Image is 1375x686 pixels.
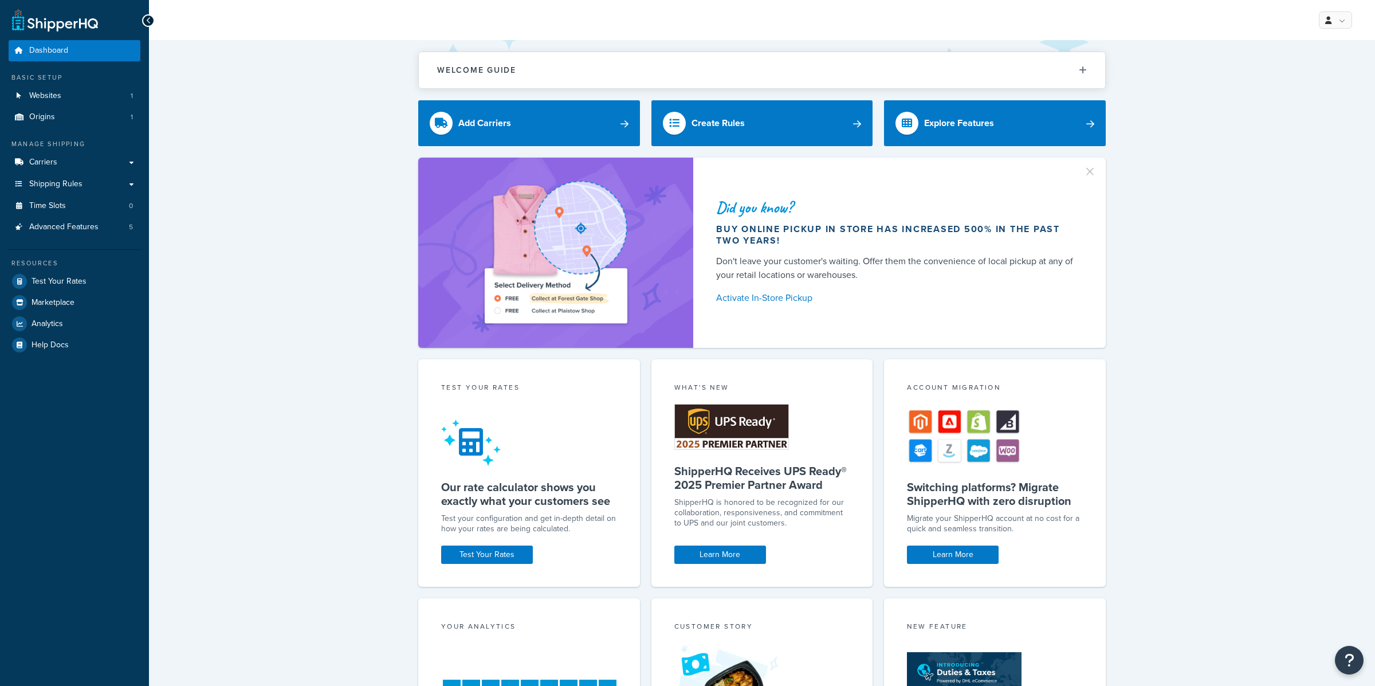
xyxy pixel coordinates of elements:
a: Advanced Features5 [9,217,140,238]
a: Help Docs [9,335,140,355]
a: Create Rules [651,100,873,146]
h5: Switching platforms? Migrate ShipperHQ with zero disruption [907,480,1083,508]
span: Carriers [29,158,57,167]
div: Buy online pickup in store has increased 500% in the past two years! [716,224,1078,246]
li: Origins [9,107,140,128]
a: Test Your Rates [9,271,140,292]
h5: Our rate calculator shows you exactly what your customers see [441,480,617,508]
a: Analytics [9,313,140,334]
li: Time Slots [9,195,140,217]
button: Welcome Guide [419,52,1105,88]
div: Basic Setup [9,73,140,83]
div: Create Rules [692,115,745,131]
button: Open Resource Center [1335,646,1364,675]
div: Don't leave your customer's waiting. Offer them the convenience of local pickup at any of your re... [716,254,1078,282]
div: Your Analytics [441,621,617,634]
span: Dashboard [29,46,68,56]
a: Time Slots0 [9,195,140,217]
div: Test your configuration and get in-depth detail on how your rates are being calculated. [441,513,617,534]
div: Customer Story [674,621,850,634]
a: Marketplace [9,292,140,313]
div: Account Migration [907,382,1083,395]
div: New Feature [907,621,1083,634]
a: Add Carriers [418,100,640,146]
div: Did you know? [716,199,1078,215]
div: What's New [674,382,850,395]
a: Websites1 [9,85,140,107]
li: Websites [9,85,140,107]
div: Test your rates [441,382,617,395]
div: Explore Features [924,115,994,131]
span: Advanced Features [29,222,99,232]
a: Activate In-Store Pickup [716,290,1078,306]
span: Time Slots [29,201,66,211]
span: 1 [131,91,133,101]
span: Analytics [32,319,63,329]
p: ShipperHQ is honored to be recognized for our collaboration, responsiveness, and commitment to UP... [674,497,850,528]
a: Shipping Rules [9,174,140,195]
span: Websites [29,91,61,101]
a: Origins1 [9,107,140,128]
h2: Welcome Guide [437,66,516,75]
span: Origins [29,112,55,122]
li: Advanced Features [9,217,140,238]
div: Resources [9,258,140,268]
div: Manage Shipping [9,139,140,149]
a: Test Your Rates [441,546,533,564]
span: Test Your Rates [32,277,87,287]
span: 0 [129,201,133,211]
a: Learn More [674,546,766,564]
span: Help Docs [32,340,69,350]
span: 5 [129,222,133,232]
span: Marketplace [32,298,74,308]
h5: ShipperHQ Receives UPS Ready® 2025 Premier Partner Award [674,464,850,492]
a: Dashboard [9,40,140,61]
a: Learn More [907,546,999,564]
a: Explore Features [884,100,1106,146]
span: Shipping Rules [29,179,82,189]
div: Add Carriers [458,115,511,131]
div: Migrate your ShipperHQ account at no cost for a quick and seamless transition. [907,513,1083,534]
img: ad-shirt-map-b0359fc47e01cab431d101c4b569394f6a03f54285957d908178d52f29eb9668.png [452,175,659,331]
a: Carriers [9,152,140,173]
span: 1 [131,112,133,122]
